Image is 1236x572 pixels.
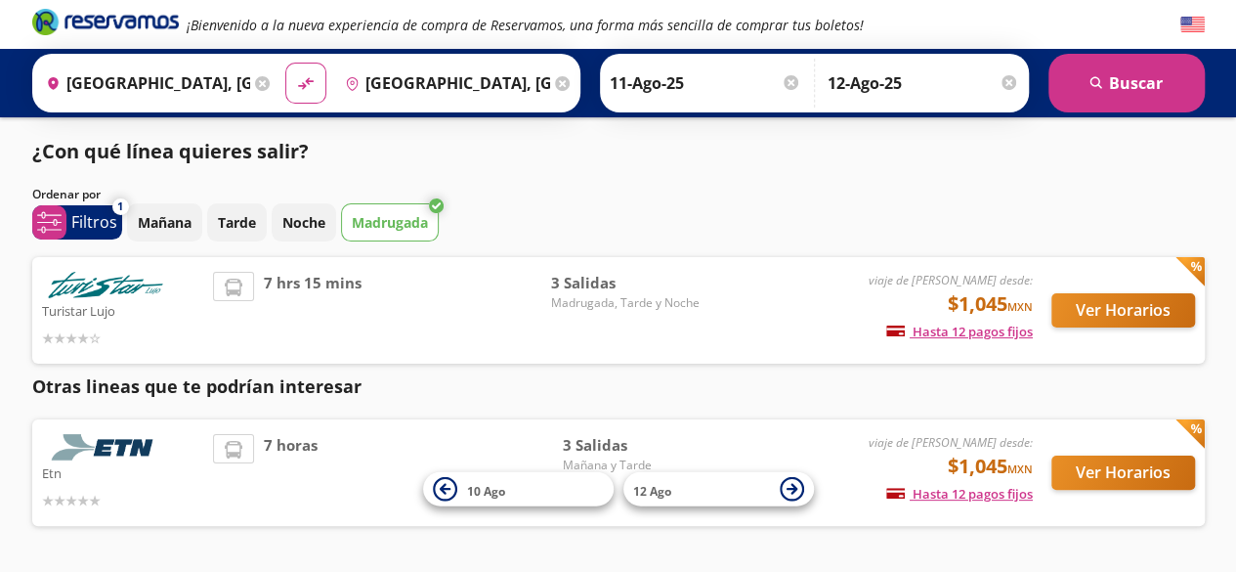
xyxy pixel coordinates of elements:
button: Tarde [207,203,267,242]
small: MXN [1007,299,1033,314]
input: Buscar Destino [337,59,550,108]
span: Hasta 12 pagos fijos [886,323,1033,340]
button: 1Filtros [32,205,122,240]
input: Elegir Fecha [610,59,801,108]
p: Turistar Lujo [42,298,204,322]
p: Filtros [71,210,117,234]
span: 3 Salidas [562,434,699,457]
span: 12 Ago [633,482,671,499]
span: 1 [117,198,123,215]
p: Otras lineas que te podrían interesar [32,374,1205,400]
span: Hasta 12 pagos fijos [886,485,1033,503]
span: Mañana y Tarde [562,457,699,474]
button: Ver Horarios [1051,293,1195,328]
span: 7 hrs 15 mins [264,272,362,349]
em: viaje de [PERSON_NAME] desde: [869,272,1033,288]
button: Mañana [127,203,202,242]
small: MXN [1007,462,1033,476]
button: 12 Ago [623,472,814,506]
a: Brand Logo [32,7,179,42]
span: Madrugada, Tarde y Noche [550,294,699,312]
span: $1,045 [948,289,1033,319]
button: English [1180,13,1205,37]
img: Turistar Lujo [42,272,169,298]
em: viaje de [PERSON_NAME] desde: [869,434,1033,451]
em: ¡Bienvenido a la nueva experiencia de compra de Reservamos, una forma más sencilla de comprar tus... [187,16,864,34]
input: Opcional [828,59,1019,108]
button: Buscar [1048,54,1205,112]
p: Ordenar por [32,186,101,203]
span: 7 horas [264,434,318,511]
img: Etn [42,434,169,461]
button: Noche [272,203,336,242]
p: Etn [42,461,204,484]
button: Madrugada [341,203,439,242]
p: Noche [282,212,325,233]
span: 10 Ago [467,482,505,499]
button: 10 Ago [423,472,614,506]
p: Mañana [138,212,192,233]
p: Madrugada [352,212,428,233]
span: 3 Salidas [550,272,699,294]
span: $1,045 [948,452,1033,481]
button: Ver Horarios [1051,456,1195,490]
i: Brand Logo [32,7,179,36]
input: Buscar Origen [38,59,251,108]
p: ¿Con qué línea quieres salir? [32,137,309,166]
p: Tarde [218,212,256,233]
